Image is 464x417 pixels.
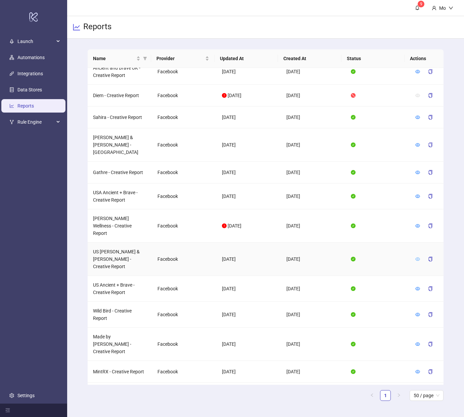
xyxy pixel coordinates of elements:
[88,302,152,328] td: Wild Bird - Creative Report
[88,107,152,128] td: Sahira - Creative Report
[152,243,217,276] td: Facebook
[73,23,81,31] span: line-chart
[367,390,377,401] li: Previous Page
[217,107,281,128] td: [DATE]
[217,361,281,383] td: [DATE]
[423,66,438,77] button: copy
[432,6,436,10] span: user
[423,112,438,123] button: copy
[217,183,281,209] td: [DATE]
[152,59,217,85] td: Facebook
[351,286,356,291] span: check-circle
[428,142,433,147] span: copy
[281,276,345,302] td: [DATE]
[217,162,281,183] td: [DATE]
[415,142,420,147] span: eye
[423,167,438,178] button: copy
[351,93,356,98] span: stop
[423,254,438,264] button: copy
[151,49,215,68] th: Provider
[423,139,438,150] button: copy
[281,59,345,85] td: [DATE]
[17,71,43,77] a: Integrations
[428,312,433,317] span: copy
[17,103,34,109] a: Reports
[88,128,152,162] td: [PERSON_NAME] & [PERSON_NAME] - [GEOGRAPHIC_DATA]
[217,383,281,409] td: [DATE]
[428,286,433,291] span: copy
[17,393,35,398] a: Settings
[351,312,356,317] span: check-circle
[351,257,356,261] span: check-circle
[436,4,449,12] div: Mo
[351,115,356,120] span: check-circle
[423,309,438,320] button: copy
[152,361,217,383] td: Facebook
[17,35,54,48] span: Launch
[428,93,433,98] span: copy
[415,194,420,199] a: eye
[423,339,438,349] button: copy
[380,390,391,401] li: 1
[281,243,345,276] td: [DATE]
[217,328,281,361] td: [DATE]
[152,183,217,209] td: Facebook
[415,115,420,120] a: eye
[88,328,152,361] td: Made by [PERSON_NAME] - Creative Report
[17,116,54,129] span: Rule Engine
[415,93,420,98] span: eye
[415,341,420,347] a: eye
[228,223,241,228] span: [DATE]
[88,243,152,276] td: US [PERSON_NAME] & [PERSON_NAME] - Creative Report
[9,39,14,44] span: rocket
[405,49,438,68] th: Actions
[152,209,217,243] td: Facebook
[217,59,281,85] td: [DATE]
[415,342,420,346] span: eye
[415,5,420,10] span: bell
[5,408,10,413] span: menu-fold
[341,49,405,68] th: Status
[351,194,356,199] span: check-circle
[281,209,345,243] td: [DATE]
[17,55,45,60] a: Automations
[415,257,420,261] span: eye
[415,69,420,74] span: eye
[351,142,356,147] span: check-circle
[281,383,345,409] td: [DATE]
[88,276,152,302] td: US Ancient + Brave - Creative Report
[428,170,433,175] span: copy
[152,276,217,302] td: Facebook
[217,128,281,162] td: [DATE]
[143,56,147,60] span: filter
[414,390,439,401] span: 50 / page
[215,49,278,68] th: Updated At
[380,390,390,401] a: 1
[281,162,345,183] td: [DATE]
[222,223,227,228] span: exclamation-circle
[410,390,444,401] div: Page Size
[428,369,433,374] span: copy
[415,369,420,374] a: eye
[393,390,404,401] li: Next Page
[428,342,433,346] span: copy
[88,49,151,68] th: Name
[281,183,345,209] td: [DATE]
[415,223,420,228] a: eye
[415,194,420,199] span: eye
[9,120,14,125] span: fork
[428,223,433,228] span: copy
[281,361,345,383] td: [DATE]
[415,312,420,317] span: eye
[281,302,345,328] td: [DATE]
[428,69,433,74] span: copy
[281,107,345,128] td: [DATE]
[415,170,420,175] a: eye
[217,243,281,276] td: [DATE]
[449,6,453,10] span: down
[428,257,433,261] span: copy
